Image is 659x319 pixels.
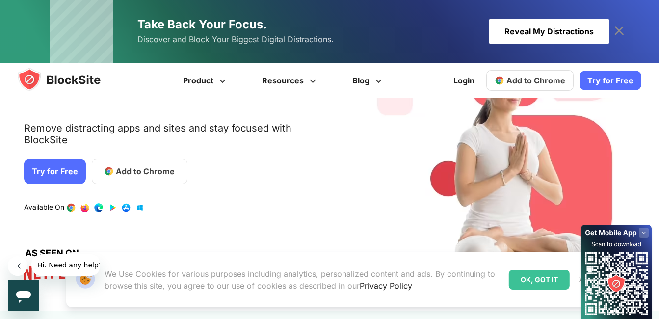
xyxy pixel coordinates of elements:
iframe: Luk meddelelse [8,256,27,276]
a: Login [448,69,480,92]
a: Try for Free [580,71,641,90]
text: Remove distracting apps and sites and stay focused with BlockSite [24,122,337,154]
img: Close [578,276,585,284]
iframe: Meddelelse fra firma [31,254,100,276]
a: Blog [336,63,401,98]
a: Add to Chrome [486,70,574,91]
span: Take Back Your Focus. [137,17,267,31]
span: Add to Chrome [506,76,565,85]
img: chrome-icon.svg [495,76,504,85]
p: We Use Cookies for various purposes including analytics, personalized content and ads. By continu... [105,268,501,292]
a: Try for Free [24,159,86,184]
div: Reveal My Distractions [489,19,609,44]
span: Discover and Block Your Biggest Digital Distractions. [137,32,334,47]
img: blocksite-icon.5d769676.svg [18,68,120,91]
button: Close [575,273,588,286]
text: Available On [24,203,64,213]
a: Product [166,63,245,98]
a: Privacy Policy [360,281,412,291]
span: Add to Chrome [116,165,175,177]
span: Hi. Need any help? [6,7,71,15]
a: Resources [245,63,336,98]
div: OK, GOT IT [509,270,570,290]
a: Add to Chrome [92,159,187,184]
iframe: Knap til at åbne messaging-vindue [8,280,39,311]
